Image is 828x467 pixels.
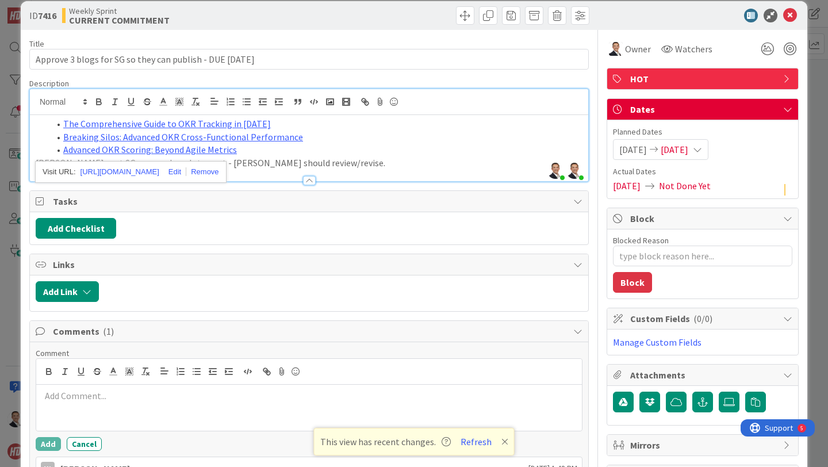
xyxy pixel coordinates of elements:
button: Add Link [36,281,99,302]
div: 5 [60,5,63,14]
button: Refresh [457,434,496,449]
span: Mirrors [630,438,777,452]
label: Title [29,39,44,49]
img: SL [609,42,623,56]
span: Description [29,78,69,89]
span: [DATE] [613,179,641,193]
p: [PERSON_NAME] sent SG approval ready to post - [PERSON_NAME] should review/revise. [36,156,582,170]
img: UCWZD98YtWJuY0ewth2JkLzM7ZIabXpM.png [547,163,563,179]
span: Support [24,2,52,16]
span: Not Done Yet [659,179,711,193]
span: Owner [625,42,651,56]
a: Manage Custom Fields [613,336,701,348]
a: [URL][DOMAIN_NAME] [80,164,159,179]
label: Blocked Reason [613,235,669,246]
button: Add Checklist [36,218,116,239]
span: This view has recent changes. [320,435,451,449]
span: [DATE] [661,143,688,156]
a: Breaking Silos: Advanced OKR Cross-Functional Performance [63,131,303,143]
span: Block [630,212,777,225]
span: [DATE] [619,143,647,156]
img: UCWZD98YtWJuY0ewth2JkLzM7ZIabXpM.png [566,163,582,179]
span: ( 1 ) [103,326,114,337]
b: 7416 [38,10,56,21]
span: Planned Dates [613,126,792,138]
button: Add [36,437,61,451]
span: Tasks [53,194,568,208]
span: ( 0/0 ) [693,313,712,324]
span: Links [53,258,568,271]
span: Dates [630,102,777,116]
span: Custom Fields [630,312,777,326]
a: The Comprehensive Guide to OKR Tracking in [DATE] [63,118,271,129]
b: CURRENT COMMITMENT [69,16,170,25]
span: Watchers [675,42,712,56]
a: Advanced OKR Scoring: Beyond Agile Metrics [63,144,237,155]
input: type card name here... [29,49,589,70]
span: Actual Dates [613,166,792,178]
span: Attachments [630,368,777,382]
span: Comment [36,348,69,358]
button: Block [613,272,652,293]
span: Weekly Sprint [69,6,170,16]
span: HOT [630,72,777,86]
button: Cancel [67,437,102,451]
span: ID [29,9,56,22]
span: Comments [53,324,568,338]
